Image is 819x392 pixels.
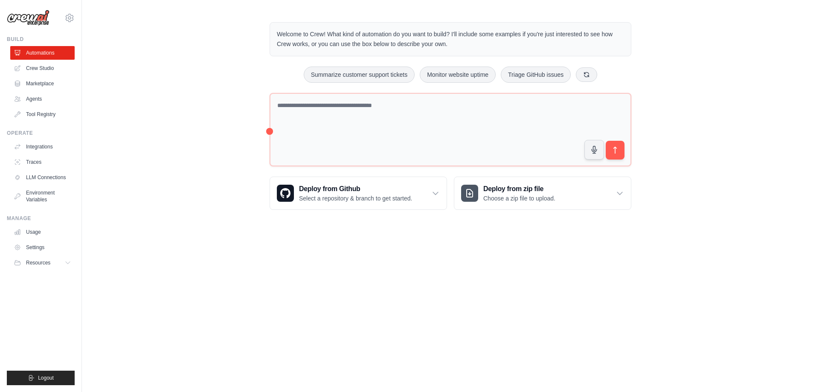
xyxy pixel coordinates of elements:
[10,186,75,206] a: Environment Variables
[10,256,75,270] button: Resources
[501,67,571,83] button: Triage GitHub issues
[483,194,555,203] p: Choose a zip file to upload.
[10,241,75,254] a: Settings
[7,130,75,136] div: Operate
[7,371,75,385] button: Logout
[7,36,75,43] div: Build
[7,10,49,26] img: Logo
[277,29,624,49] p: Welcome to Crew! What kind of automation do you want to build? I'll include some examples if you'...
[10,61,75,75] a: Crew Studio
[10,225,75,239] a: Usage
[7,215,75,222] div: Manage
[304,67,415,83] button: Summarize customer support tickets
[420,67,496,83] button: Monitor website uptime
[38,375,54,381] span: Logout
[10,155,75,169] a: Traces
[10,171,75,184] a: LLM Connections
[10,107,75,121] a: Tool Registry
[483,184,555,194] h3: Deploy from zip file
[299,194,412,203] p: Select a repository & branch to get started.
[299,184,412,194] h3: Deploy from Github
[10,140,75,154] a: Integrations
[10,92,75,106] a: Agents
[26,259,50,266] span: Resources
[10,77,75,90] a: Marketplace
[10,46,75,60] a: Automations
